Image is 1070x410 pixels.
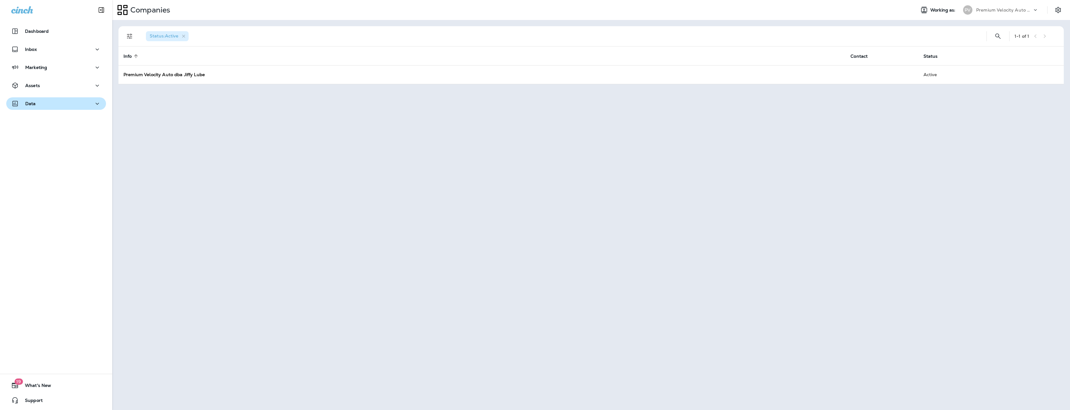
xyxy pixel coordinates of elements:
[1053,4,1064,16] button: Settings
[992,30,1004,42] button: Search Companies
[25,65,47,70] p: Marketing
[923,54,938,59] span: Status
[6,79,106,92] button: Assets
[930,7,957,13] span: Working as:
[19,383,51,390] span: What's New
[6,379,106,392] button: 19What's New
[14,378,23,385] span: 19
[923,53,946,59] span: Status
[851,54,868,59] span: Contact
[25,47,37,52] p: Inbox
[6,61,106,74] button: Marketing
[150,33,178,39] span: Status : Active
[25,83,40,88] p: Assets
[963,5,972,15] div: PV
[1015,34,1029,39] div: 1 - 1 of 1
[93,4,110,16] button: Collapse Sidebar
[19,398,43,405] span: Support
[146,31,189,41] div: Status:Active
[976,7,1032,12] p: Premium Velocity Auto dba Jiffy Lube
[6,97,106,110] button: Data
[851,53,876,59] span: Contact
[128,5,170,15] p: Companies
[6,43,106,56] button: Inbox
[6,394,106,407] button: Support
[123,53,140,59] span: Info
[123,72,205,77] strong: Premium Velocity Auto dba Jiffy Lube
[123,54,132,59] span: Info
[123,30,136,42] button: Filters
[25,29,49,34] p: Dashboard
[6,25,106,37] button: Dashboard
[918,65,991,84] td: Active
[25,101,36,106] p: Data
